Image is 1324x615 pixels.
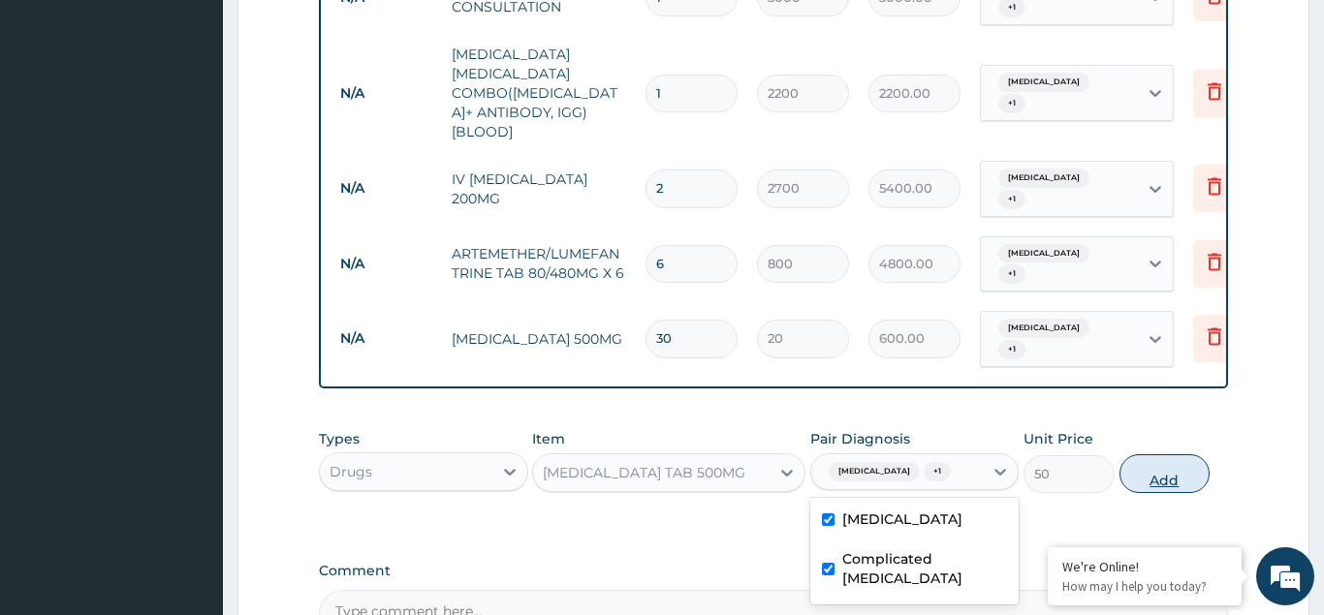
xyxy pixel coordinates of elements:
[10,410,369,477] textarea: Type your message and hit 'Enter'
[842,549,1008,588] label: Complicated [MEDICAL_DATA]
[101,108,326,134] div: Chat with us now
[442,234,636,292] td: ARTEMETHER/LUMEFANTRINE TAB 80/480MG X 6
[36,97,79,145] img: d_794563401_company_1708531726252_794563401
[330,462,372,481] div: Drugs
[998,73,1089,92] span: [MEDICAL_DATA]
[998,244,1089,263] span: [MEDICAL_DATA]
[829,462,920,481] span: [MEDICAL_DATA]
[998,319,1089,338] span: [MEDICAL_DATA]
[1062,578,1227,595] p: How may I help you today?
[331,246,442,282] td: N/A
[998,340,1025,359] span: + 1
[1024,429,1093,448] label: Unit Price
[1119,454,1211,493] button: Add
[442,160,636,218] td: IV [MEDICAL_DATA] 200MG
[112,184,268,380] span: We're online!
[998,264,1025,284] span: + 1
[532,429,565,448] label: Item
[924,462,951,481] span: + 1
[331,170,442,206] td: N/A
[442,35,636,151] td: [MEDICAL_DATA] [MEDICAL_DATA] COMBO([MEDICAL_DATA]+ ANTIBODY, IGG) [BLOOD]
[842,509,962,529] label: [MEDICAL_DATA]
[543,463,745,482] div: [MEDICAL_DATA] TAB 500MG
[998,169,1089,188] span: [MEDICAL_DATA]
[318,10,364,56] div: Minimize live chat window
[331,321,442,356] td: N/A
[1062,558,1227,575] div: We're Online!
[319,563,1228,579] label: Comment
[319,431,360,447] label: Types
[331,76,442,111] td: N/A
[810,429,910,448] label: Pair Diagnosis
[998,94,1025,113] span: + 1
[998,190,1025,209] span: + 1
[442,320,636,358] td: [MEDICAL_DATA] 500MG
